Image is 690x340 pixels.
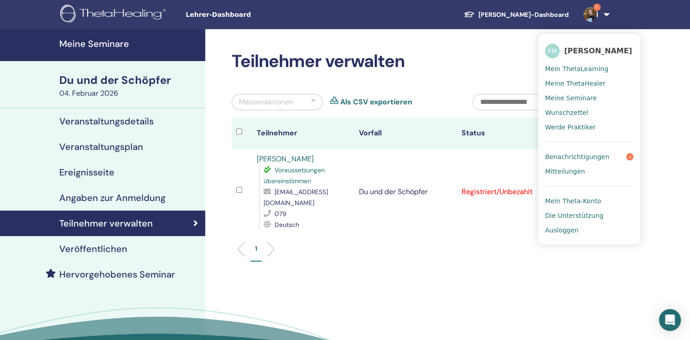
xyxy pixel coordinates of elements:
a: Ausloggen [545,223,633,237]
span: 1 [626,153,633,160]
img: graduation-cap-white.svg [464,10,475,18]
a: FM[PERSON_NAME] [545,41,633,62]
a: Mein Theta-Konto [545,194,633,208]
font: [PERSON_NAME]-Dashboard [478,10,569,19]
a: Mein ThetaLearning [545,62,633,76]
span: FM [545,44,560,58]
h4: Teilnehmer verwalten [59,218,153,229]
h4: Veranstaltungsdetails [59,116,154,127]
span: Mitteilungen [545,167,585,175]
span: Benachrichtigungen [545,153,609,161]
span: Werde Praktiker [545,123,596,131]
ul: 1 [538,34,640,244]
h4: Veröffentlichen [59,243,127,254]
a: Benachrichtigungen1 [545,149,633,164]
span: Voraussetzungen übereinstimmen [264,166,325,185]
th: Status [457,118,559,149]
span: [PERSON_NAME] [564,46,632,56]
a: Wunschzettel [545,105,633,120]
a: Die Unterstützung [545,208,633,223]
div: 04. Februar 2026 [59,88,200,99]
a: Meine Seminare [545,91,633,105]
td: Du und der Schöpfer [354,149,457,235]
span: 079 [275,210,286,218]
a: [PERSON_NAME] [257,154,314,164]
a: Meine ThetaHealer [545,76,633,91]
h2: Teilnehmer verwalten [232,51,580,72]
h4: Ereignisseite [59,167,114,178]
span: Mein ThetaLearning [545,65,608,73]
th: Teilnehmer [252,118,354,149]
span: Mein Theta-Konto [545,197,601,205]
h4: Hervorgehobenes Seminar [59,269,175,280]
a: [PERSON_NAME]-Dashboard [457,6,576,23]
h4: Veranstaltungsplan [59,141,143,152]
img: logo.png [60,5,169,25]
span: Ausloggen [545,226,578,234]
th: Vorfall [354,118,457,149]
h4: Meine Seminare [59,38,200,49]
span: Die Unterstützung [545,211,603,220]
span: 1 [593,4,601,11]
p: 1 [255,244,257,253]
a: Mitteilungen [545,164,633,179]
span: Meine ThetaHealer [545,79,606,88]
div: Massenaktionen [239,97,293,108]
span: Deutsch [275,221,299,229]
span: Meine Seminare [545,94,597,102]
img: default.jpg [583,7,598,22]
a: Werde Praktiker [545,120,633,134]
div: Du und der Schöpfer [59,72,200,88]
div: Öffnen Sie den Intercom Messenger [659,309,681,331]
span: Wunschzettel [545,108,588,117]
h4: Angaben zur Anmeldung [59,192,166,203]
a: Als CSV exportieren [340,97,412,108]
span: Lehrer-Dashboard [186,10,322,20]
a: Du und der Schöpfer04. Februar 2026 [54,72,205,99]
span: [EMAIL_ADDRESS][DOMAIN_NAME] [264,188,328,207]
